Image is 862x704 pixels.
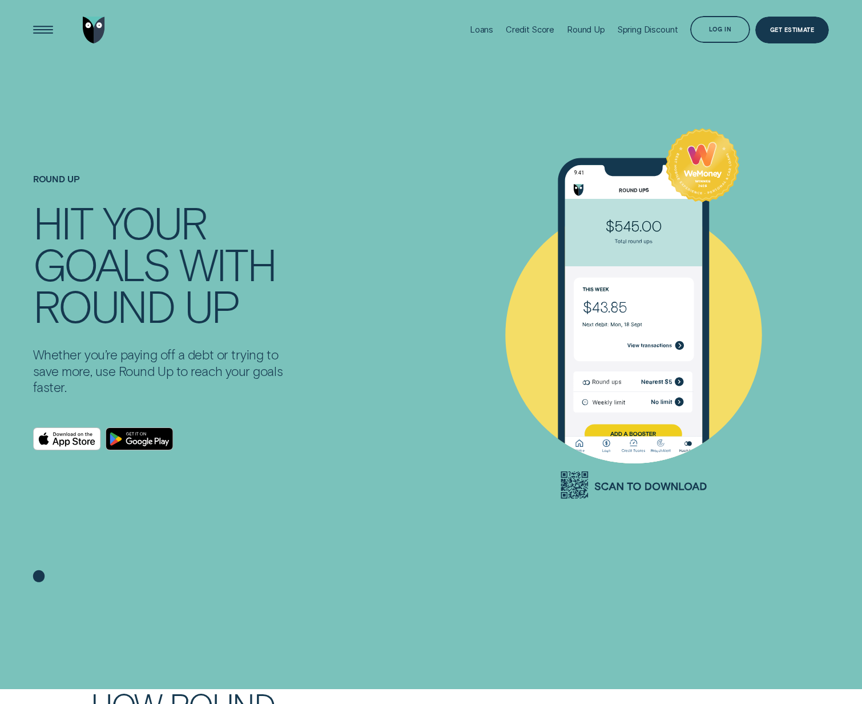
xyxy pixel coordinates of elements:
[33,346,292,395] p: Whether you’re paying off a debt or trying to save more, use Round Up to reach your goals faster.
[567,25,605,35] div: Round Up
[33,201,92,243] div: HIT
[103,201,207,243] div: YOUR
[30,17,57,43] button: Open Menu
[690,16,750,43] button: Log in
[618,25,678,35] div: Spring Discount
[33,174,292,201] h1: Round Up
[33,427,101,450] a: Download on the App Store
[83,17,105,43] img: Wisr
[470,25,493,35] div: Loans
[106,427,174,450] a: Android App on Google Play
[184,285,239,326] div: UP
[179,243,275,285] div: WITH
[506,25,554,35] div: Credit Score
[33,285,174,326] div: ROUND
[33,243,169,285] div: GOALS
[33,201,292,326] h4: HIT YOUR GOALS WITH ROUND UP
[755,17,829,43] a: Get Estimate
